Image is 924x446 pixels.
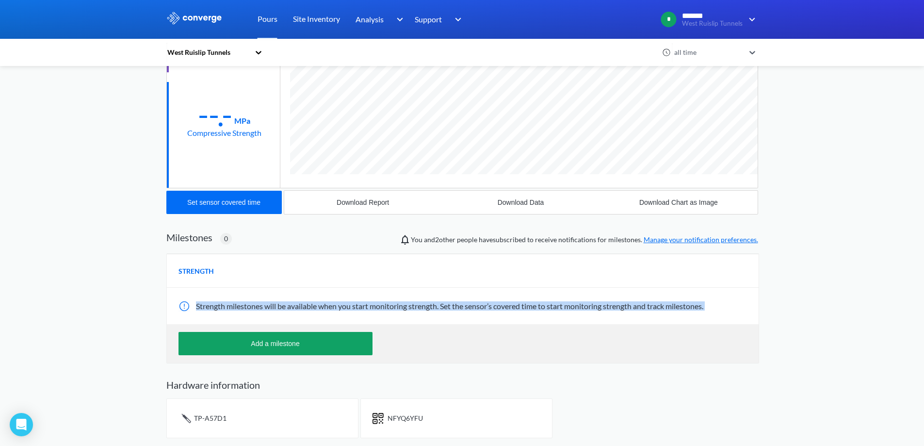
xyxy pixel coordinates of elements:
img: downArrow.svg [449,14,464,25]
span: Strength milestones will be available when you start monitoring strength. Set the sensor’s covere... [196,301,703,311]
span: West Ruislip Tunnels [682,20,743,27]
img: notifications-icon.svg [399,234,411,246]
span: Justin Elliott, Sudharshan Sivarajah [435,235,455,244]
div: Download Report [337,198,389,206]
img: icon-clock.svg [662,48,671,57]
img: icon-tail.svg [178,411,194,426]
img: icon-short-text.svg [373,413,384,424]
h2: Milestones [166,231,212,243]
span: You and people have subscribed to receive notifications for milestones. [411,234,758,245]
button: Download Data [442,191,600,214]
h2: Hardware information [166,379,758,391]
img: downArrow.svg [390,14,405,25]
a: Manage your notification preferences. [644,235,758,244]
span: 0 [224,233,228,244]
span: Support [415,13,442,25]
div: Compressive Strength [187,127,261,139]
div: West Ruislip Tunnels [166,47,250,58]
div: Download Data [498,198,544,206]
button: Set sensor covered time [166,191,282,214]
span: NFYQ6YFU [388,414,423,422]
button: Download Chart as Image [600,191,757,214]
div: Set sensor covered time [187,198,260,206]
div: all time [672,47,745,58]
span: TP-A57D1 [194,414,227,422]
img: logo_ewhite.svg [166,12,223,24]
div: Download Chart as Image [639,198,718,206]
button: Download Report [284,191,442,214]
div: --.- [198,102,232,127]
div: Open Intercom Messenger [10,413,33,436]
button: Add a milestone [178,332,373,355]
span: Analysis [356,13,384,25]
img: downArrow.svg [743,14,758,25]
span: STRENGTH [178,266,214,277]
